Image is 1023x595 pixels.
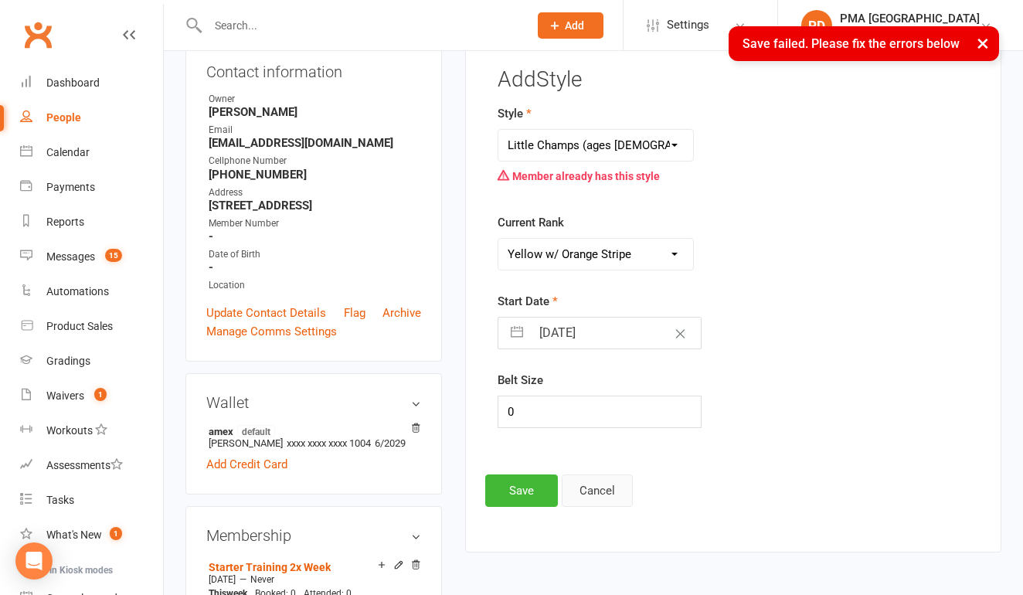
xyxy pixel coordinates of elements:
[206,455,287,474] a: Add Credit Card
[46,285,109,297] div: Automations
[237,425,275,437] span: default
[565,19,584,32] span: Add
[209,136,421,150] strong: [EMAIL_ADDRESS][DOMAIN_NAME]
[209,561,331,573] a: Starter Training 2x Week
[206,527,421,544] h3: Membership
[209,278,421,293] div: Location
[209,574,236,585] span: [DATE]
[46,320,113,332] div: Product Sales
[20,66,163,100] a: Dashboard
[20,274,163,309] a: Automations
[729,26,999,61] div: Save failed. Please fix the errors below
[46,459,123,471] div: Assessments
[209,199,421,212] strong: [STREET_ADDRESS]
[209,216,421,231] div: Member Number
[46,529,102,541] div: What's New
[531,318,701,348] input: Select Start Date
[20,413,163,448] a: Workouts
[20,100,163,135] a: People
[538,12,603,39] button: Add
[205,573,421,586] div: —
[375,437,406,449] span: 6/2029
[498,213,564,232] label: Current Rank
[206,57,421,80] h3: Contact information
[105,249,122,262] span: 15
[667,318,694,348] button: Clear Date
[46,424,93,437] div: Workouts
[498,68,969,92] h3: Add Style
[485,474,558,507] button: Save
[20,344,163,379] a: Gradings
[209,247,421,262] div: Date of Birth
[20,240,163,274] a: Messages 15
[498,292,558,311] label: Start Date
[344,304,365,322] a: Flag
[20,483,163,518] a: Tasks
[46,146,90,158] div: Calendar
[46,111,81,124] div: People
[209,92,421,107] div: Owner
[19,15,57,54] a: Clubworx
[667,8,709,42] span: Settings
[46,494,74,506] div: Tasks
[206,304,326,322] a: Update Contact Details
[209,185,421,200] div: Address
[46,216,84,228] div: Reports
[209,154,421,168] div: Cellphone Number
[46,76,100,89] div: Dashboard
[498,104,532,123] label: Style
[20,448,163,483] a: Assessments
[206,394,421,411] h3: Wallet
[382,304,421,322] a: Archive
[250,574,274,585] span: Never
[209,260,421,274] strong: -
[46,389,84,402] div: Waivers
[94,388,107,401] span: 1
[46,250,95,263] div: Messages
[209,229,421,243] strong: -
[15,542,53,580] div: Open Intercom Messenger
[20,518,163,552] a: What's New1
[206,423,421,451] li: [PERSON_NAME]
[20,170,163,205] a: Payments
[498,161,694,191] div: Member already has this style
[20,309,163,344] a: Product Sales
[209,105,421,119] strong: [PERSON_NAME]
[840,25,980,39] div: Premier Martial Arts
[20,379,163,413] a: Waivers 1
[203,15,518,36] input: Search...
[801,10,832,41] div: PD
[209,168,421,182] strong: [PHONE_NUMBER]
[110,527,122,540] span: 1
[287,437,371,449] span: xxxx xxxx xxxx 1004
[206,322,337,341] a: Manage Comms Settings
[840,12,980,25] div: PMA [GEOGRAPHIC_DATA]
[969,26,997,59] button: ×
[498,371,543,389] label: Belt Size
[20,205,163,240] a: Reports
[209,123,421,138] div: Email
[498,396,702,428] input: Please select a belt size
[209,425,413,437] strong: amex
[562,474,633,507] button: Cancel
[46,355,90,367] div: Gradings
[46,181,95,193] div: Payments
[20,135,163,170] a: Calendar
